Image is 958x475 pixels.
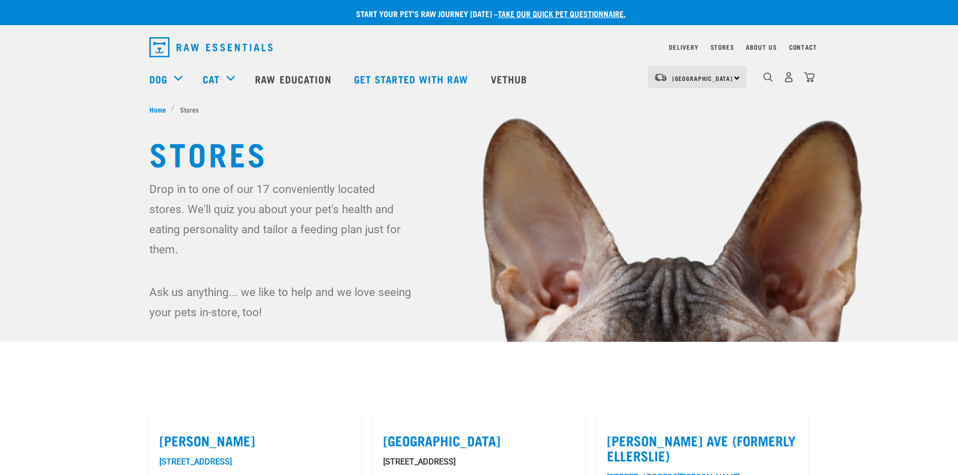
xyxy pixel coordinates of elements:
a: Delivery [669,45,698,49]
h1: Stores [149,135,809,171]
span: Home [149,104,166,115]
p: Ask us anything... we like to help and we love seeing your pets in-store, too! [149,282,413,322]
nav: breadcrumbs [149,104,809,115]
a: take our quick pet questionnaire. [498,11,626,16]
a: Contact [789,45,817,49]
img: van-moving.png [654,73,667,82]
img: Raw Essentials Logo [149,37,273,57]
a: Get started with Raw [344,59,481,99]
label: [PERSON_NAME] [159,433,351,448]
nav: dropdown navigation [141,33,817,61]
p: Drop in to one of our 17 conveniently located stores. We'll quiz you about your pet's health and ... [149,179,413,259]
a: Dog [149,71,167,86]
span: [GEOGRAPHIC_DATA] [672,76,733,80]
a: Raw Education [245,59,343,99]
a: Cat [203,71,220,86]
label: [PERSON_NAME] Ave (Formerly Ellerslie) [607,433,799,463]
a: [STREET_ADDRESS] [159,457,232,466]
img: user.png [783,72,794,82]
img: home-icon-1@2x.png [763,72,773,82]
a: Vethub [481,59,540,99]
p: [STREET_ADDRESS] [383,456,575,468]
label: [GEOGRAPHIC_DATA] [383,433,575,448]
a: About Us [746,45,776,49]
a: Home [149,104,171,115]
img: home-icon@2x.png [804,72,815,82]
a: Stores [711,45,734,49]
